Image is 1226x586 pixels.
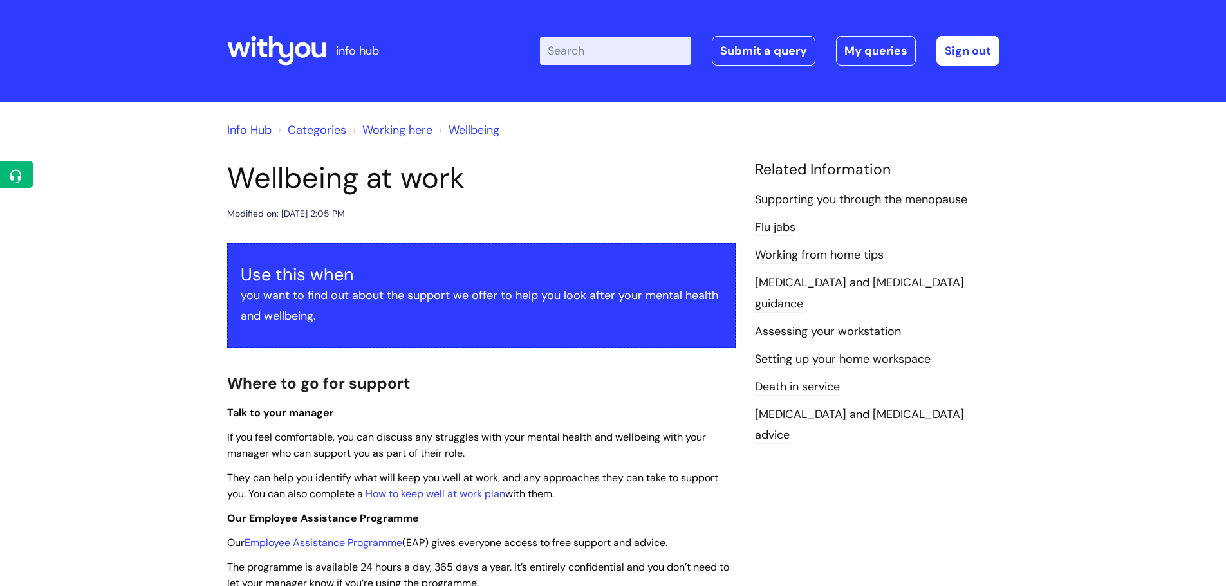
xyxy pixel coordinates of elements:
[241,264,722,285] h3: Use this when
[755,324,901,340] a: Assessing your workstation
[227,511,419,525] span: Our Employee Assistance Programme
[227,161,736,196] h1: Wellbeing at work
[227,373,410,393] span: Where to go for support
[449,122,499,138] a: Wellbeing
[241,285,722,327] p: you want to find out about the support we offer to help you look after your mental health and wel...
[936,36,999,66] a: Sign out
[366,487,505,500] a: How to keep well at work plan
[227,406,334,419] span: Talk to your manager
[227,430,706,460] span: If you feel comfortable, you can discuss any struggles with your mental health and wellbeing with...
[712,36,815,66] a: Submit a query
[336,41,379,61] p: info hub
[227,206,345,222] div: Modified on: [DATE] 2:05 PM
[227,122,272,138] a: Info Hub
[540,36,999,66] div: | -
[436,120,499,140] li: Wellbeing
[362,122,432,138] a: Working here
[836,36,916,66] a: My queries
[755,192,967,208] a: Supporting you through the menopause
[227,471,718,500] span: They can help you identify what will keep you well at work, and any approaches they can take to s...
[755,275,964,312] a: [MEDICAL_DATA] and [MEDICAL_DATA] guidance
[505,487,554,500] span: with them.
[275,120,346,140] li: Solution home
[288,122,346,138] a: Categories
[755,161,999,179] h4: Related Information
[755,379,840,396] a: Death in service
[227,536,667,549] span: Our (EAP) gives everyone access to free support and advice.
[755,247,884,264] a: Working from home tips
[755,219,795,236] a: Flu jabs
[755,351,931,368] a: Setting up your home workspace
[349,120,432,140] li: Working here
[755,407,964,444] a: [MEDICAL_DATA] and [MEDICAL_DATA] advice
[540,37,691,65] input: Search
[245,536,402,549] a: Employee Assistance Programme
